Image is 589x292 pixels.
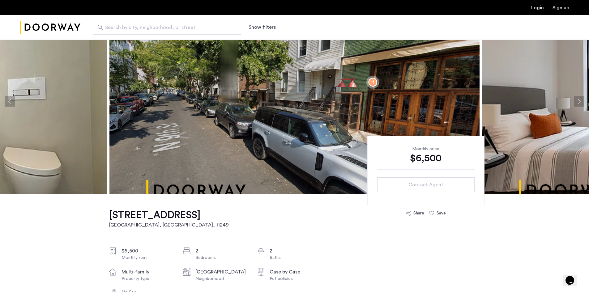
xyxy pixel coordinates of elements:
[531,5,544,10] a: Login
[195,268,247,276] div: [GEOGRAPHIC_DATA]
[5,96,15,107] button: Previous apartment
[20,16,80,39] a: Cazamio Logo
[105,24,224,31] span: Search by city, neighborhood, or street.
[249,23,276,31] button: Show or hide filters
[377,146,475,152] div: Monthly price
[20,16,80,39] img: logo
[408,181,443,188] span: Contact Agent
[270,276,322,282] div: Pet policies
[270,255,322,261] div: Baths
[109,209,229,221] h1: [STREET_ADDRESS]
[377,152,475,164] div: $6,500
[195,255,247,261] div: Bedrooms
[109,221,229,229] h2: [GEOGRAPHIC_DATA], [GEOGRAPHIC_DATA] , 11249
[413,210,424,216] div: Share
[574,96,584,107] button: Next apartment
[437,210,446,216] div: Save
[553,5,569,10] a: Registration
[109,9,480,194] img: apartment
[122,255,173,261] div: Monthly rent
[377,177,475,192] button: button
[122,247,173,255] div: $6,500
[93,20,241,35] input: Apartment Search
[122,276,173,282] div: Property type
[109,209,229,229] a: [STREET_ADDRESS][GEOGRAPHIC_DATA], [GEOGRAPHIC_DATA], 11249
[122,268,173,276] div: multi-family
[270,268,322,276] div: Case by Case
[195,247,247,255] div: 2
[563,267,583,286] iframe: chat widget
[195,276,247,282] div: Neighborhood
[270,247,322,255] div: 2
